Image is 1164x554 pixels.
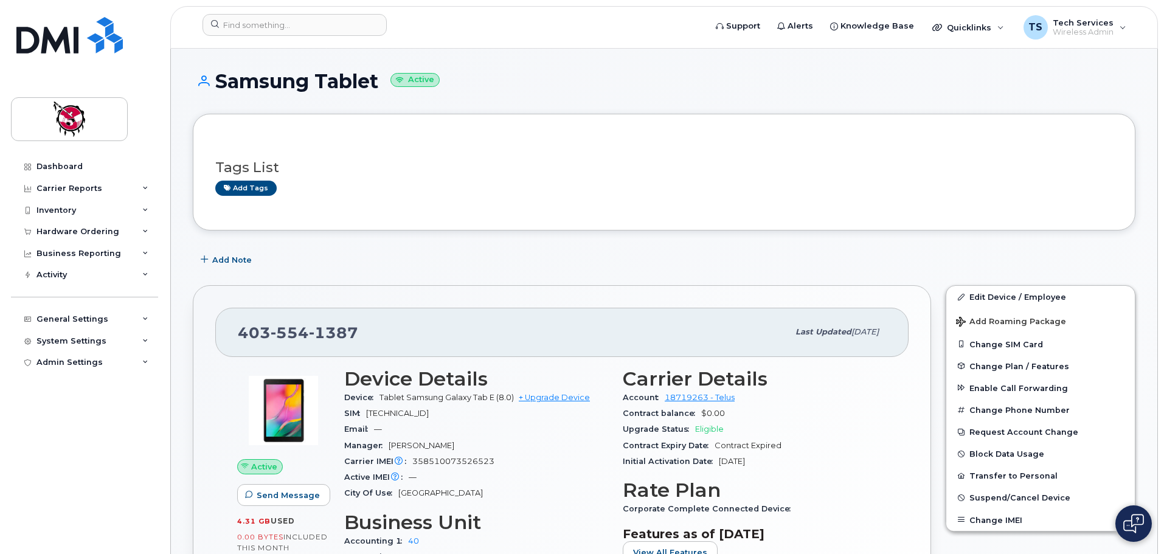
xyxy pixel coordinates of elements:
[623,504,797,513] span: Corporate Complete Connected Device
[946,399,1135,421] button: Change Phone Number
[271,324,309,342] span: 554
[344,473,409,482] span: Active IMEI
[344,393,379,402] span: Device
[969,361,1069,370] span: Change Plan / Features
[623,457,719,466] span: Initial Activation Date
[623,441,715,450] span: Contract Expiry Date
[251,461,277,473] span: Active
[695,424,724,434] span: Eligible
[946,377,1135,399] button: Enable Call Forwarding
[344,368,608,390] h3: Device Details
[344,457,412,466] span: Carrier IMEI
[946,333,1135,355] button: Change SIM Card
[237,533,283,541] span: 0.00 Bytes
[215,181,277,196] a: Add tags
[946,286,1135,308] a: Edit Device / Employee
[623,527,887,541] h3: Features as of [DATE]
[193,249,262,271] button: Add Note
[1123,514,1144,533] img: Open chat
[366,409,429,418] span: [TECHNICAL_ID]
[344,409,366,418] span: SIM
[247,374,320,447] img: image20231002-4137094-bm9wir.jpeg
[969,383,1068,392] span: Enable Call Forwarding
[398,488,483,497] span: [GEOGRAPHIC_DATA]
[956,317,1066,328] span: Add Roaming Package
[212,254,252,266] span: Add Note
[665,393,735,402] a: 18719263 - Telus
[623,409,701,418] span: Contract balance
[412,457,494,466] span: 358510073526523
[409,473,417,482] span: —
[946,443,1135,465] button: Block Data Usage
[946,486,1135,508] button: Suspend/Cancel Device
[215,160,1113,175] h3: Tags List
[946,308,1135,333] button: Add Roaming Package
[237,517,271,525] span: 4.31 GB
[715,441,781,450] span: Contract Expired
[374,424,382,434] span: —
[623,479,887,501] h3: Rate Plan
[701,409,725,418] span: $0.00
[344,441,389,450] span: Manager
[271,516,295,525] span: used
[344,488,398,497] span: City Of Use
[237,484,330,506] button: Send Message
[379,393,514,402] span: Tablet Samsung Galaxy Tab E (8.0)
[344,511,608,533] h3: Business Unit
[946,465,1135,486] button: Transfer to Personal
[969,493,1070,502] span: Suspend/Cancel Device
[719,457,745,466] span: [DATE]
[344,536,408,545] span: Accounting 1
[851,327,879,336] span: [DATE]
[390,73,440,87] small: Active
[309,324,358,342] span: 1387
[238,324,358,342] span: 403
[408,536,419,545] a: 40
[623,393,665,402] span: Account
[795,327,851,336] span: Last updated
[237,532,328,552] span: included this month
[193,71,1135,92] h1: Samsung Tablet
[946,509,1135,531] button: Change IMEI
[623,368,887,390] h3: Carrier Details
[344,424,374,434] span: Email
[623,424,695,434] span: Upgrade Status
[946,421,1135,443] button: Request Account Change
[946,355,1135,377] button: Change Plan / Features
[389,441,454,450] span: [PERSON_NAME]
[519,393,590,402] a: + Upgrade Device
[257,490,320,501] span: Send Message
